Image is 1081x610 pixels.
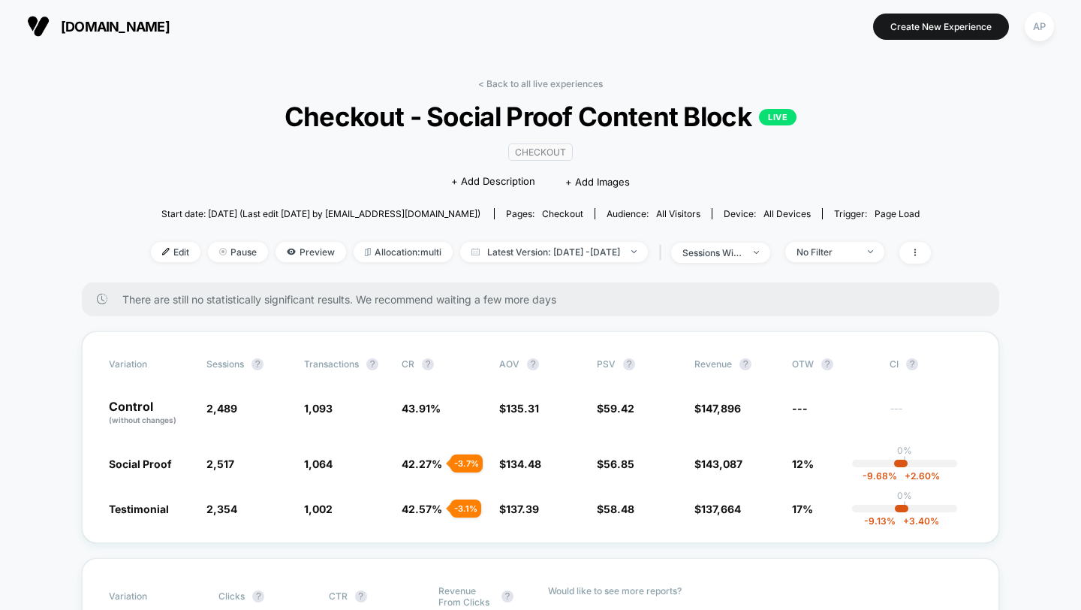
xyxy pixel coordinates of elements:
img: Visually logo [27,15,50,38]
span: 147,896 [701,402,741,415]
div: sessions with impression [682,247,742,258]
div: Trigger: [834,208,920,219]
span: $ [597,457,634,470]
button: ? [623,358,635,370]
span: 2,489 [206,402,237,415]
span: 17% [792,503,813,515]
span: $ [597,503,634,515]
span: There are still no statistically significant results. We recommend waiting a few more days [122,293,969,306]
span: CI [890,358,972,370]
img: rebalance [365,248,371,256]
span: 2,517 [206,457,234,470]
button: ? [501,590,513,602]
span: 137,664 [701,503,741,515]
span: All Visitors [656,208,700,219]
span: Transactions [304,358,359,370]
span: -9.13 % [864,515,896,527]
button: AP [1020,11,1058,42]
span: + Add Description [451,174,535,189]
span: $ [694,503,741,515]
span: $ [694,457,742,470]
div: AP [1025,12,1054,41]
p: | [903,456,906,467]
img: edit [162,248,170,255]
p: 0% [897,490,912,501]
div: No Filter [796,246,857,258]
span: 3.40 % [896,515,939,527]
button: ? [739,358,751,370]
button: ? [821,358,833,370]
span: Sessions [206,358,244,370]
span: $ [694,402,741,415]
p: LIVE [759,109,796,125]
span: $ [499,457,541,470]
button: ? [906,358,918,370]
span: Checkout - Social Proof Content Block [189,101,891,132]
span: checkout [542,208,583,219]
button: [DOMAIN_NAME] [23,14,174,38]
span: Edit [151,242,200,262]
span: Start date: [DATE] (Last edit [DATE] by [EMAIL_ADDRESS][DOMAIN_NAME]) [161,208,480,219]
span: 59.42 [604,402,634,415]
span: 1,002 [304,503,333,515]
span: Allocation: multi [354,242,453,262]
a: < Back to all live experiences [478,78,603,89]
span: 42.27 % [402,457,442,470]
span: 143,087 [701,457,742,470]
span: 12% [792,457,814,470]
img: end [754,251,759,254]
p: | [903,501,906,512]
p: 0% [897,445,912,456]
span: | [655,242,671,264]
span: Variation [109,358,191,370]
div: - 3.7 % [450,454,483,473]
span: Pause [208,242,268,262]
span: Latest Version: [DATE] - [DATE] [460,242,648,262]
span: 42.57 % [402,503,442,515]
span: $ [597,402,634,415]
span: (without changes) [109,415,176,424]
span: + [903,515,909,527]
span: 56.85 [604,457,634,470]
span: $ [499,503,539,515]
span: CTR [329,590,348,602]
span: Page Load [875,208,920,219]
span: Social Proof [109,457,172,470]
img: end [868,250,873,253]
span: CHECKOUT [508,143,573,161]
button: ? [366,358,378,370]
span: Preview [276,242,346,262]
span: CR [402,358,414,370]
span: Testimonial [109,503,169,515]
span: --- [890,404,972,426]
span: PSV [597,358,616,370]
button: ? [422,358,434,370]
span: 137.39 [506,503,539,515]
img: calendar [471,248,480,255]
span: 43.91 % [402,402,441,415]
img: end [631,250,637,253]
button: ? [355,590,367,602]
span: Revenue From Clicks [438,585,494,608]
span: -9.68 % [863,470,897,482]
div: Pages: [506,208,583,219]
button: Create New Experience [873,14,1009,40]
button: ? [527,358,539,370]
span: $ [499,402,539,415]
span: Variation [109,585,191,608]
p: Would like to see more reports? [548,585,972,596]
span: + Add Images [565,176,630,188]
span: 2,354 [206,503,237,515]
span: Revenue [694,358,732,370]
span: + [905,470,911,482]
span: all devices [763,208,811,219]
div: Audience: [607,208,700,219]
span: 1,064 [304,457,333,470]
span: 2.60 % [897,470,940,482]
span: --- [792,402,808,415]
button: ? [251,358,263,370]
div: - 3.1 % [450,500,481,518]
span: 135.31 [506,402,539,415]
p: Control [109,400,191,426]
span: OTW [792,358,875,370]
